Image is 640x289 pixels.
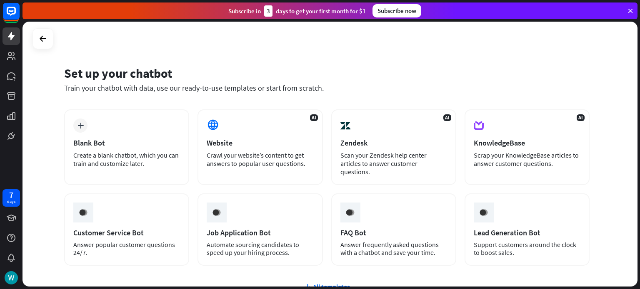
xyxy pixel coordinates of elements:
[228,5,366,17] div: Subscribe in days to get your first month for $1
[2,189,20,207] a: 7 days
[264,5,272,17] div: 3
[9,191,13,199] div: 7
[372,4,421,17] div: Subscribe now
[7,199,15,205] div: days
